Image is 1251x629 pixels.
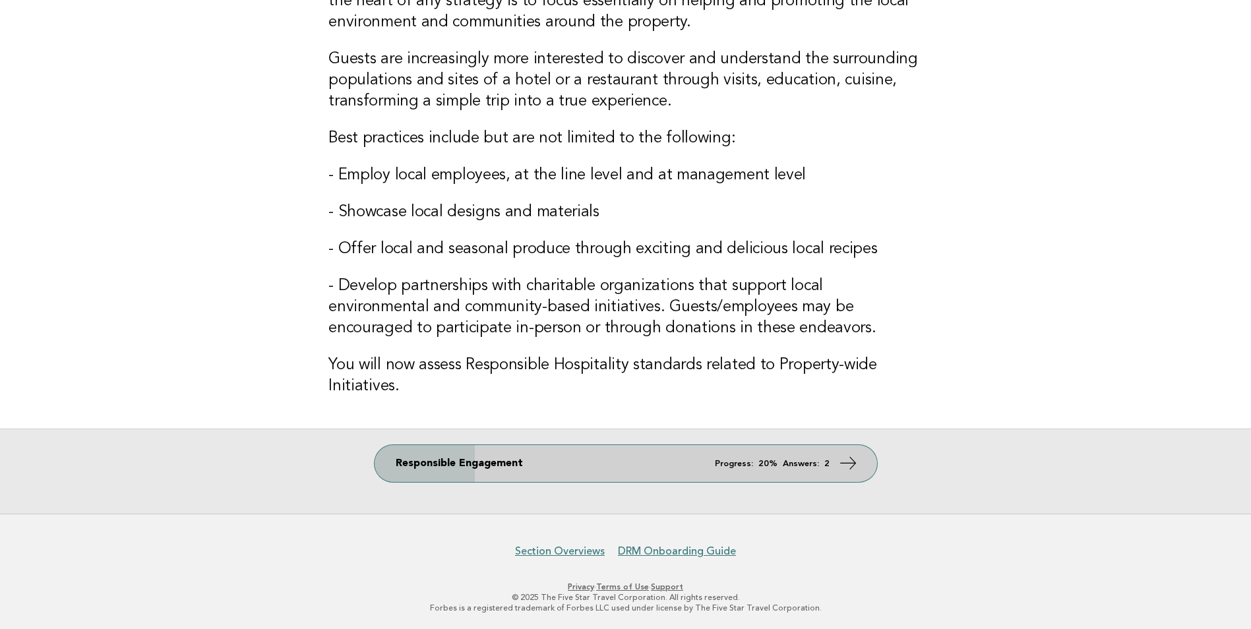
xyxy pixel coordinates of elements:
[515,545,605,558] a: Section Overviews
[715,460,753,468] em: Progress:
[222,603,1029,613] p: Forbes is a registered trademark of Forbes LLC used under license by The Five Star Travel Corpora...
[222,582,1029,592] p: · ·
[568,582,594,591] a: Privacy
[328,128,923,149] h3: Best practices include but are not limited to the following:
[596,582,649,591] a: Terms of Use
[328,276,923,339] h3: - Develop partnerships with charitable organizations that support local environmental and communi...
[328,49,923,112] h3: Guests are increasingly more interested to discover and understand the surrounding populations an...
[375,445,877,482] a: Responsible Engagement Progress: 20% Answers: 2
[328,202,923,223] h3: - Showcase local designs and materials
[328,165,923,186] h3: - Employ local employees, at the line level and at management level
[758,460,778,468] strong: 20%
[783,460,819,468] em: Answers:
[824,460,830,468] strong: 2
[328,239,923,260] h3: - Offer local and seasonal produce through exciting and delicious local recipes
[222,592,1029,603] p: © 2025 The Five Star Travel Corporation. All rights reserved.
[328,355,923,397] h3: You will now assess Responsible Hospitality standards related to Property-wide Initiatives.
[618,545,736,558] a: DRM Onboarding Guide
[651,582,683,591] a: Support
